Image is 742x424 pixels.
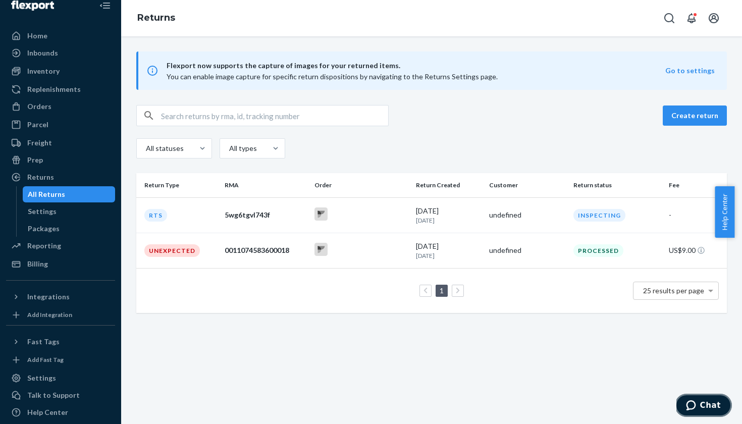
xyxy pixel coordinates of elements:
div: All Returns [28,189,65,199]
a: Returns [137,12,175,23]
div: Integrations [27,292,70,302]
div: Reporting [27,241,61,251]
span: Flexport now supports the capture of images for your returned items. [167,60,665,72]
span: 25 results per page [643,286,704,295]
a: Page 1 is your current page [438,286,446,295]
div: All types [229,143,255,153]
button: Integrations [6,289,115,305]
div: [DATE] [416,241,481,260]
div: Settings [27,373,56,383]
button: Talk to Support [6,387,115,403]
button: Open Search Box [659,8,679,28]
th: RMA [221,173,310,197]
div: Inventory [27,66,60,76]
div: Inbounds [27,48,58,58]
span: You can enable image capture for specific return dispositions by navigating to the Returns Settin... [167,72,498,81]
div: Unexpected [144,244,200,257]
p: [DATE] [416,251,481,260]
div: Packages [28,224,60,234]
div: Fast Tags [27,337,60,347]
div: Settings [28,206,57,217]
div: All statuses [146,143,182,153]
div: Inspecting [573,209,625,222]
a: Add Fast Tag [6,354,115,366]
div: [DATE] [416,206,481,225]
a: Help Center [6,404,115,420]
a: Parcel [6,117,115,133]
p: [DATE] [416,216,481,225]
div: Returns [27,172,54,182]
div: RTS [144,209,167,222]
div: Billing [27,259,48,269]
td: US$9.00 [665,233,727,268]
a: Settings [6,370,115,386]
div: undefined [489,210,565,220]
div: - [669,210,719,220]
button: Go to settings [665,66,715,76]
div: 5wg6tgvl743f [225,210,306,220]
div: Help Center [27,407,68,417]
div: Orders [27,101,51,112]
a: Add Integration [6,309,115,321]
th: Return status [569,173,665,197]
ol: breadcrumbs [129,4,183,33]
a: Replenishments [6,81,115,97]
div: Freight [27,138,52,148]
button: Open notifications [681,8,702,28]
a: Inventory [6,63,115,79]
iframe: Opens a widget where you can chat to one of our agents [676,394,732,419]
a: Prep [6,152,115,168]
th: Customer [485,173,569,197]
div: Processed [573,244,623,257]
a: Freight [6,135,115,151]
div: Replenishments [27,84,81,94]
div: Prep [27,155,43,165]
div: Home [27,31,47,41]
button: Open account menu [704,8,724,28]
a: Settings [23,203,116,220]
a: All Returns [23,186,116,202]
a: Billing [6,256,115,272]
div: 0011074583600018 [225,245,306,255]
a: Packages [23,221,116,237]
button: Help Center [715,186,734,238]
a: Inbounds [6,45,115,61]
th: Return Created [412,173,485,197]
a: Orders [6,98,115,115]
div: undefined [489,245,565,255]
button: Create return [663,105,727,126]
a: Returns [6,169,115,185]
div: Talk to Support [27,390,80,400]
a: Reporting [6,238,115,254]
div: Add Fast Tag [27,355,64,364]
div: Add Integration [27,310,72,319]
div: Parcel [27,120,48,130]
img: Flexport logo [11,1,54,11]
button: Fast Tags [6,334,115,350]
input: Search returns by rma, id, tracking number [161,105,388,126]
a: Home [6,28,115,44]
th: Order [310,173,412,197]
th: Fee [665,173,727,197]
th: Return Type [136,173,221,197]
